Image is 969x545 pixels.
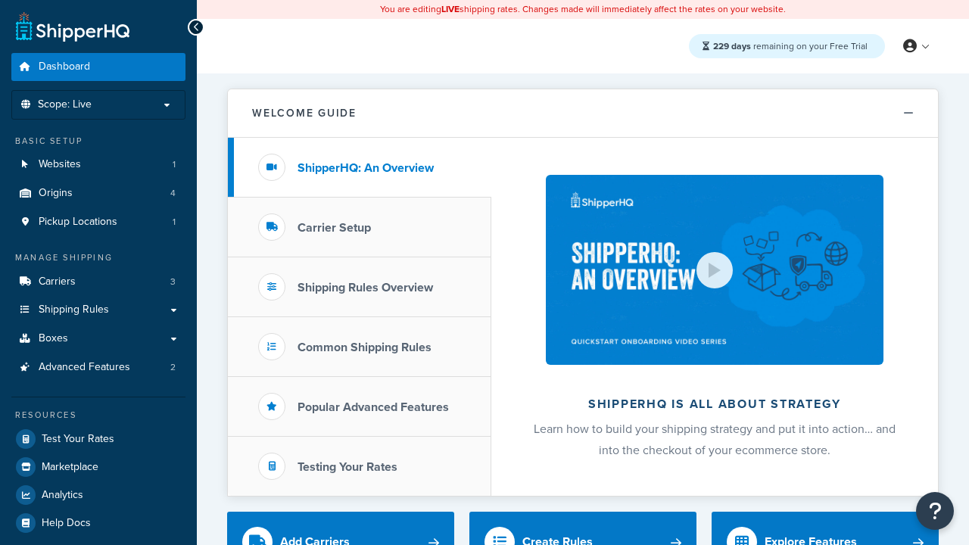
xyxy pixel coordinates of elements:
[298,341,432,354] h3: Common Shipping Rules
[11,251,185,264] div: Manage Shipping
[713,39,751,53] strong: 229 days
[11,179,185,207] li: Origins
[916,492,954,530] button: Open Resource Center
[11,208,185,236] li: Pickup Locations
[11,135,185,148] div: Basic Setup
[39,276,76,288] span: Carriers
[11,509,185,537] a: Help Docs
[11,481,185,509] a: Analytics
[42,433,114,446] span: Test Your Rates
[546,175,883,365] img: ShipperHQ is all about strategy
[298,221,371,235] h3: Carrier Setup
[252,107,357,119] h2: Welcome Guide
[534,420,896,459] span: Learn how to build your shipping strategy and put it into action… and into the checkout of your e...
[713,39,868,53] span: remaining on your Free Trial
[11,53,185,81] a: Dashboard
[228,89,938,138] button: Welcome Guide
[11,268,185,296] a: Carriers3
[11,151,185,179] li: Websites
[298,281,433,294] h3: Shipping Rules Overview
[170,187,176,200] span: 4
[298,161,434,175] h3: ShipperHQ: An Overview
[42,461,98,474] span: Marketplace
[11,353,185,381] li: Advanced Features
[11,268,185,296] li: Carriers
[39,61,90,73] span: Dashboard
[39,187,73,200] span: Origins
[11,325,185,353] a: Boxes
[11,425,185,453] a: Test Your Rates
[11,353,185,381] a: Advanced Features2
[39,158,81,171] span: Websites
[11,409,185,422] div: Resources
[11,296,185,324] a: Shipping Rules
[39,304,109,316] span: Shipping Rules
[11,208,185,236] a: Pickup Locations1
[42,489,83,502] span: Analytics
[39,216,117,229] span: Pickup Locations
[298,460,397,474] h3: Testing Your Rates
[11,179,185,207] a: Origins4
[298,400,449,414] h3: Popular Advanced Features
[173,158,176,171] span: 1
[11,151,185,179] a: Websites1
[39,332,68,345] span: Boxes
[531,397,898,411] h2: ShipperHQ is all about strategy
[42,517,91,530] span: Help Docs
[38,98,92,111] span: Scope: Live
[170,276,176,288] span: 3
[441,2,460,16] b: LIVE
[173,216,176,229] span: 1
[11,453,185,481] a: Marketplace
[170,361,176,374] span: 2
[39,361,130,374] span: Advanced Features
